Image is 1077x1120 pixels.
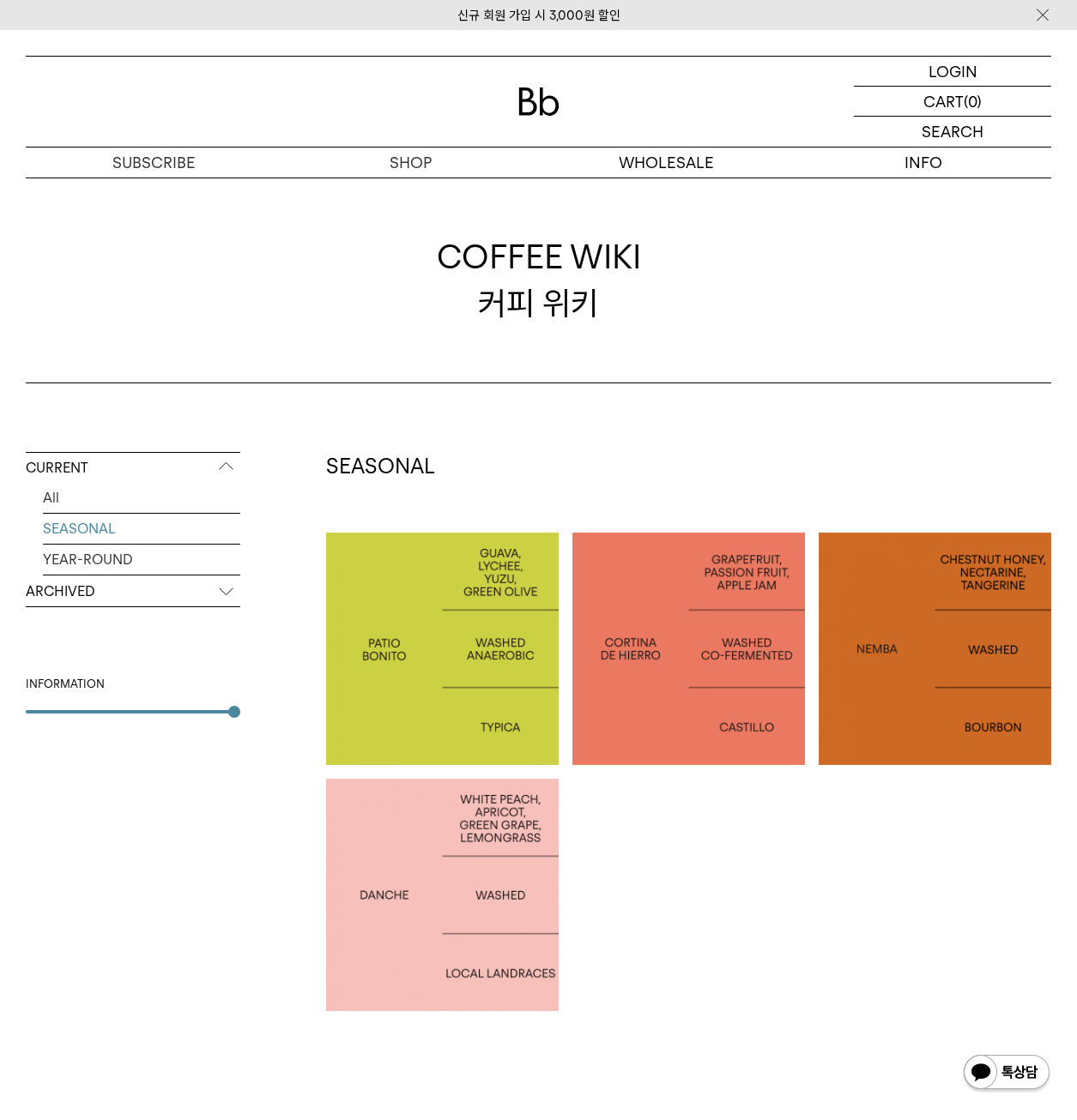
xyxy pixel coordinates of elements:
a: CART (0) [854,87,1051,117]
a: LOGIN [854,57,1051,87]
a: 콜롬비아 파티오 보니토COLOMBIA PATIO BONITO [326,533,559,765]
a: YEAR-ROUND [43,545,240,575]
img: 로고 [518,87,560,116]
a: All [43,483,240,513]
h2: SEASONAL [326,452,1051,481]
div: INFORMATION [26,676,240,693]
a: 콜롬비아 코르티나 데 예로COLOMBIA CORTINA DE HIERRO [572,533,805,765]
a: SUBSCRIBE [26,148,282,178]
p: WHOLESALE [539,148,796,178]
span: COFFEE WIKI [437,234,641,280]
p: INFO [795,148,1051,178]
p: LOGIN [929,57,977,86]
a: SHOP [282,148,539,178]
img: 카카오톡 채널 1:1 채팅 버튼 [962,1053,1051,1094]
p: ARCHIVED [26,576,240,607]
a: 에티오피아 단체ETHIOPIA DANCHE [326,779,559,1011]
div: 커피 위키 [437,234,641,325]
a: 부룬디 넴바BURUNDI NEMBA [819,533,1051,765]
a: SEASONAL [43,514,240,544]
p: (0) [964,87,982,116]
p: CART [923,87,964,116]
a: 신규 회원 가입 시 3,000원 할인 [457,8,620,23]
p: SEARCH [922,117,983,147]
p: CURRENT [26,453,240,484]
